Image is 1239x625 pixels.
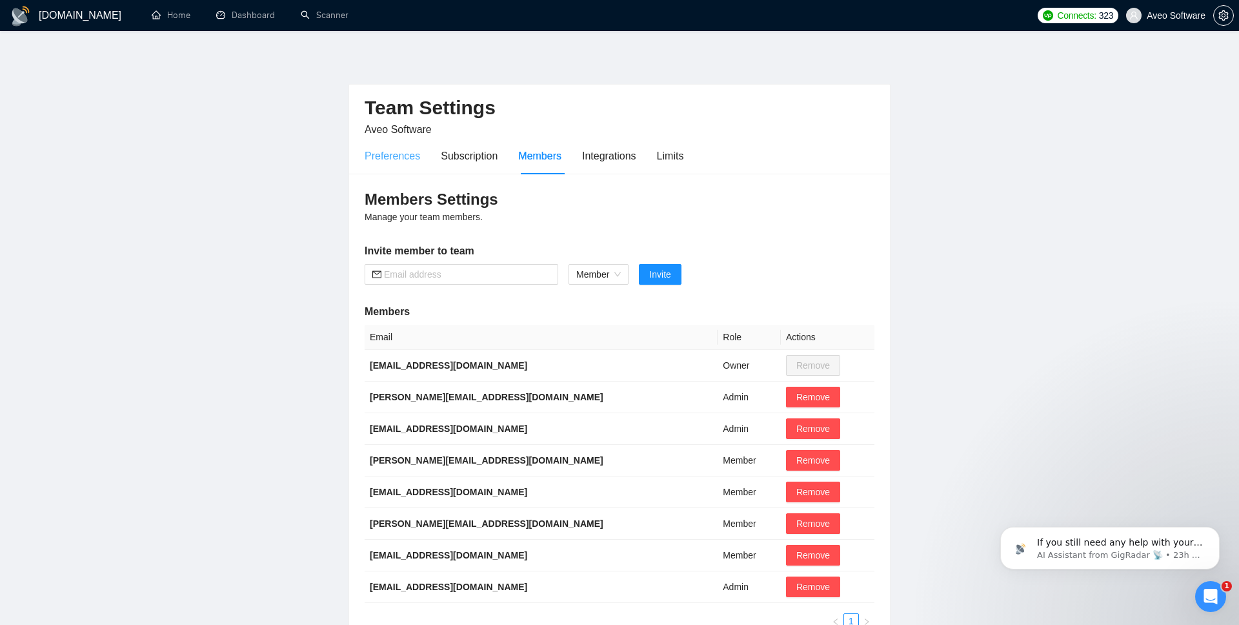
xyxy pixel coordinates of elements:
[649,267,670,282] span: Invite
[1222,581,1232,591] span: 1
[152,10,190,21] a: homeHome
[518,148,561,164] div: Members
[370,424,527,434] b: [EMAIL_ADDRESS][DOMAIN_NAME]
[796,517,830,531] span: Remove
[441,148,498,164] div: Subscription
[582,148,636,164] div: Integrations
[1214,10,1233,21] span: setting
[370,392,603,402] b: [PERSON_NAME][EMAIL_ADDRESS][DOMAIN_NAME]
[370,550,527,560] b: [EMAIL_ADDRESS][DOMAIN_NAME]
[1213,5,1234,26] button: setting
[576,265,621,284] span: Member
[216,10,275,21] a: dashboardDashboard
[786,577,840,597] button: Remove
[1129,11,1138,20] span: user
[718,508,781,540] td: Member
[365,212,483,222] span: Manage your team members.
[365,95,874,121] h2: Team Settings
[1057,8,1096,23] span: Connects:
[1043,10,1053,21] img: upwork-logo.png
[639,264,681,285] button: Invite
[718,325,781,350] th: Role
[786,513,840,534] button: Remove
[786,450,840,471] button: Remove
[981,500,1239,590] iframe: Intercom notifications message
[365,304,874,320] h5: Members
[781,325,874,350] th: Actions
[301,10,348,21] a: searchScanner
[786,418,840,439] button: Remove
[796,422,830,436] span: Remove
[1213,10,1234,21] a: setting
[370,455,603,466] b: [PERSON_NAME][EMAIL_ADDRESS][DOMAIN_NAME]
[796,548,830,562] span: Remove
[796,390,830,404] span: Remove
[786,482,840,502] button: Remove
[796,485,830,499] span: Remove
[718,540,781,571] td: Member
[796,580,830,594] span: Remove
[370,487,527,497] b: [EMAIL_ADDRESS][DOMAIN_NAME]
[365,325,718,350] th: Email
[1195,581,1226,612] iframe: Intercom live chat
[370,518,603,529] b: [PERSON_NAME][EMAIL_ADDRESS][DOMAIN_NAME]
[1099,8,1113,23] span: 323
[718,476,781,508] td: Member
[365,124,432,135] span: Aveo Software
[718,571,781,603] td: Admin
[370,360,527,371] b: [EMAIL_ADDRESS][DOMAIN_NAME]
[786,387,840,407] button: Remove
[372,270,381,279] span: mail
[718,445,781,476] td: Member
[10,6,31,26] img: logo
[718,382,781,413] td: Admin
[657,148,684,164] div: Limits
[365,243,874,259] h5: Invite member to team
[718,413,781,445] td: Admin
[384,267,550,282] input: Email address
[796,453,830,467] span: Remove
[365,189,874,210] h3: Members Settings
[786,545,840,566] button: Remove
[370,582,527,592] b: [EMAIL_ADDRESS][DOMAIN_NAME]
[365,148,420,164] div: Preferences
[718,350,781,382] td: Owner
